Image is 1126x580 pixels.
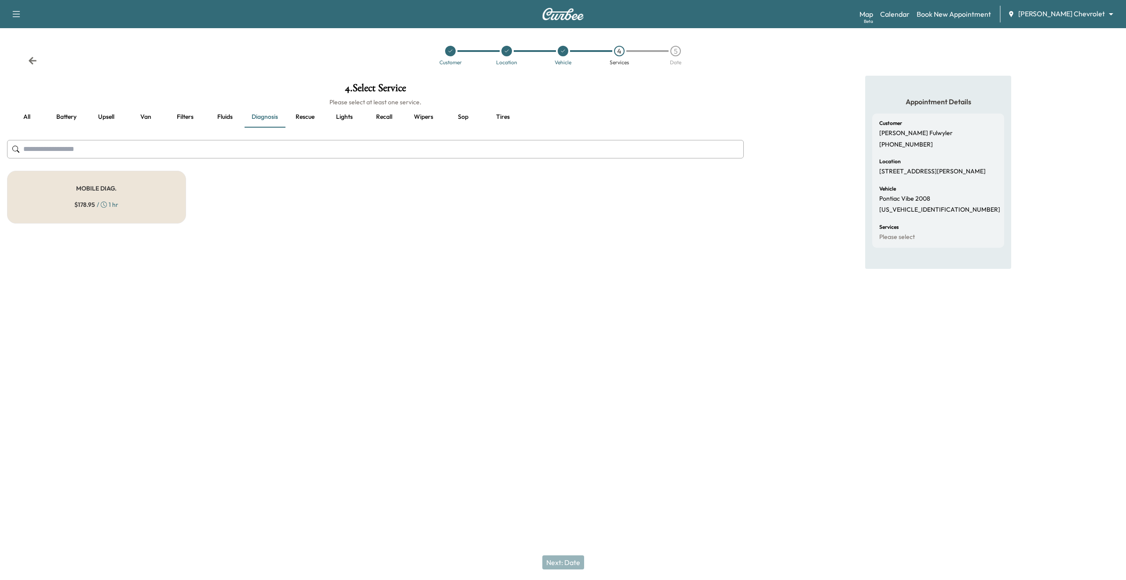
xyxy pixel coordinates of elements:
h6: Vehicle [879,186,896,191]
div: Customer [439,60,462,65]
img: Curbee Logo [542,8,584,20]
button: Tires [483,106,523,128]
button: Sop [443,106,483,128]
div: 5 [670,46,681,56]
p: [US_VEHICLE_IDENTIFICATION_NUMBER] [879,206,1000,214]
div: Beta [864,18,873,25]
p: [STREET_ADDRESS][PERSON_NAME] [879,168,986,176]
div: Location [496,60,517,65]
div: basic tabs example [7,106,744,128]
a: Calendar [880,9,910,19]
div: Date [670,60,681,65]
p: [PERSON_NAME] Fulwyler [879,129,953,137]
div: / 1 hr [74,200,118,209]
button: Recall [364,106,404,128]
button: Diagnosis [245,106,285,128]
h6: Services [879,224,899,230]
h5: Appointment Details [872,97,1004,106]
div: 4 [614,46,625,56]
button: Wipers [404,106,443,128]
h5: MOBILE DIAG. [76,185,117,191]
div: Back [28,56,37,65]
p: [PHONE_NUMBER] [879,141,933,149]
button: all [7,106,47,128]
span: $ 178.95 [74,200,95,209]
button: Lights [325,106,364,128]
button: Filters [165,106,205,128]
a: Book New Appointment [917,9,991,19]
span: [PERSON_NAME] Chevrolet [1018,9,1105,19]
h1: 4 . Select Service [7,83,744,98]
button: Van [126,106,165,128]
button: Fluids [205,106,245,128]
div: Services [610,60,629,65]
button: Rescue [285,106,325,128]
h6: Please select at least one service. [7,98,744,106]
a: MapBeta [859,9,873,19]
h6: Location [879,159,901,164]
p: Pontiac Vibe 2008 [879,195,930,203]
h6: Customer [879,121,902,126]
div: Vehicle [555,60,571,65]
button: Upsell [86,106,126,128]
button: Battery [47,106,86,128]
p: Please select [879,233,915,241]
